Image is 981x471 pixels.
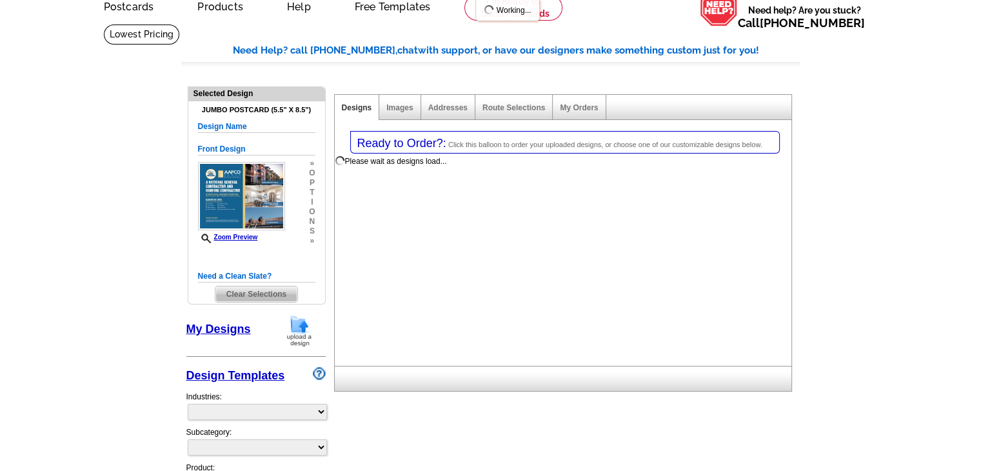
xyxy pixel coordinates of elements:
a: [PHONE_NUMBER] [760,16,865,30]
div: Industries: [186,385,326,426]
span: n [309,217,315,226]
span: o [309,168,315,178]
a: Images [386,103,413,112]
span: s [309,226,315,236]
img: small-thumb.jpg [198,162,285,230]
a: Zoom Preview [198,234,258,241]
span: o [309,207,315,217]
span: Clear Selections [215,286,297,302]
h5: Front Design [198,143,315,155]
div: Selected Design [188,87,325,99]
img: design-wizard-help-icon.png [313,367,326,380]
span: t [309,188,315,197]
a: Design Templates [186,369,285,382]
div: Subcategory: [186,426,326,462]
span: » [309,159,315,168]
img: loading... [484,5,494,15]
a: My Designs [186,323,251,336]
img: loading... [335,155,345,166]
a: Route Selections [482,103,545,112]
a: Addresses [428,103,468,112]
h5: Design Name [198,121,315,133]
div: Please wait as designs load... [345,155,447,167]
span: i [309,197,315,207]
span: Call [738,16,865,30]
h4: Jumbo Postcard (5.5" x 8.5") [198,106,315,114]
span: Ready to Order?: [357,137,446,150]
span: chat [397,45,418,56]
span: p [309,178,315,188]
h5: Need a Clean Slate? [198,270,315,283]
span: Click this balloon to order your uploaded designs, or choose one of our customizable designs below. [448,141,762,148]
img: upload-design [282,314,316,347]
span: Need help? Are you stuck? [738,4,871,30]
a: Designs [342,103,372,112]
span: » [309,236,315,246]
a: My Orders [560,103,598,112]
div: Need Help? call [PHONE_NUMBER], with support, or have our designers make something custom just fo... [233,43,800,58]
